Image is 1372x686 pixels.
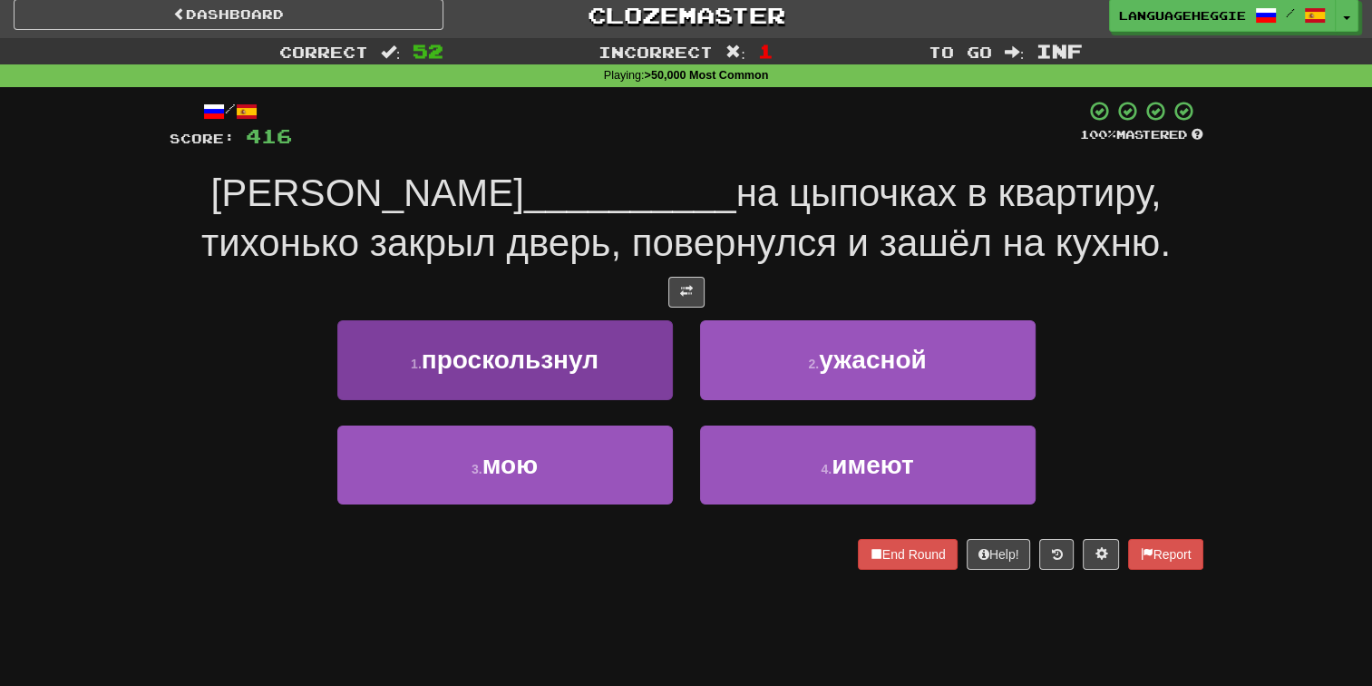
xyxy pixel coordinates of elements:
[644,69,768,82] strong: >50,000 Most Common
[413,40,443,62] span: 52
[381,44,401,60] span: :
[758,40,774,62] span: 1
[725,44,745,60] span: :
[700,320,1036,399] button: 2.ужасной
[1119,7,1246,24] span: LanguageHeggie
[170,131,235,146] span: Score:
[858,539,958,570] button: End Round
[482,451,538,479] span: мою
[524,171,736,214] span: __________
[819,346,926,374] span: ужасной
[929,43,992,61] span: To go
[246,124,292,147] span: 416
[472,462,482,476] small: 3 .
[1036,40,1083,62] span: Inf
[1039,539,1074,570] button: Round history (alt+y)
[1005,44,1025,60] span: :
[170,100,292,122] div: /
[337,320,673,399] button: 1.проскользнул
[1128,539,1202,570] button: Report
[201,171,1171,264] span: на цыпочках в квартиру, тихонько закрыл дверь, повернулся и зашёл на кухню.
[422,346,598,374] span: проскользнул
[967,539,1031,570] button: Help!
[598,43,713,61] span: Incorrect
[668,277,705,308] button: Toggle translation (alt+t)
[411,357,422,371] small: 1 .
[821,462,832,476] small: 4 .
[808,357,819,371] small: 2 .
[832,451,913,479] span: имеют
[337,426,673,505] button: 3.мою
[1286,6,1295,19] span: /
[1080,127,1116,142] span: 100 %
[1080,127,1203,143] div: Mastered
[211,171,524,214] span: [PERSON_NAME]
[279,43,368,61] span: Correct
[700,426,1036,505] button: 4.имеют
